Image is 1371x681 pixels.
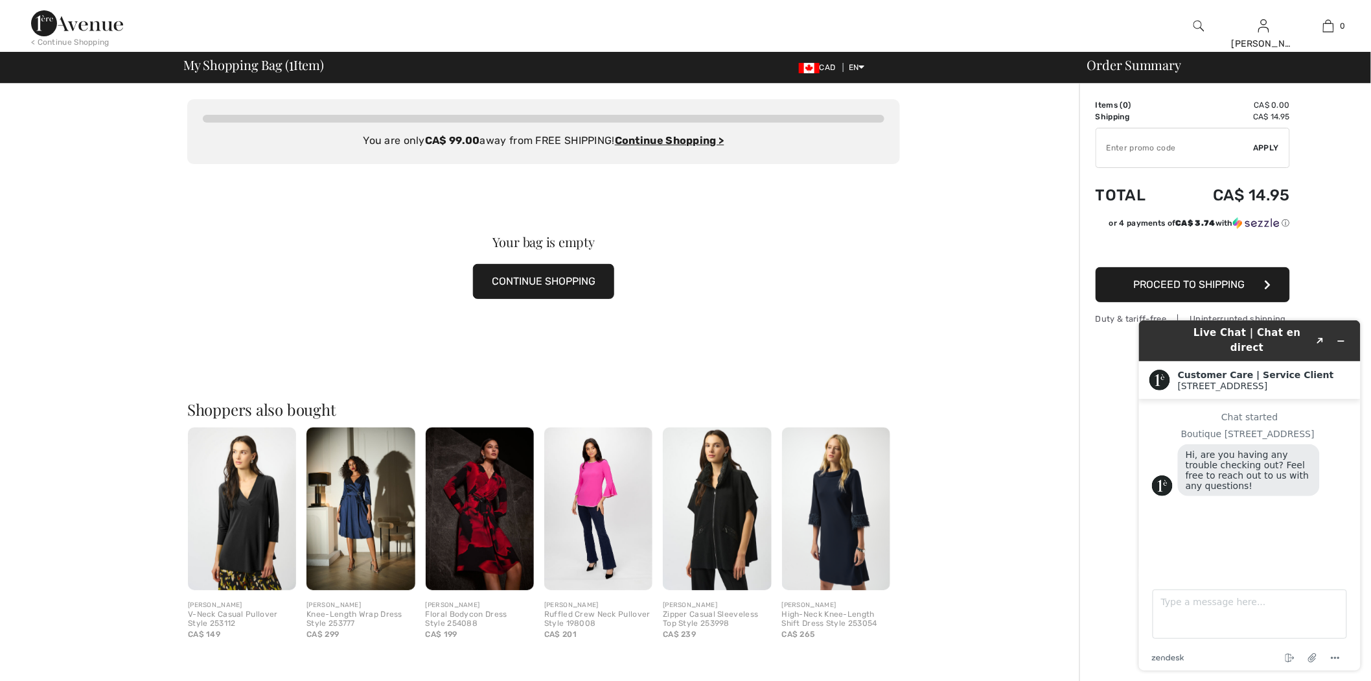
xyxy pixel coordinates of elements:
div: [PERSON_NAME] [663,601,771,610]
img: Canadian Dollar [799,63,820,73]
a: 0 [1296,18,1360,34]
div: V-Neck Casual Pullover Style 253112 [188,610,296,628]
td: CA$ 0.00 [1172,99,1290,111]
button: Proceed to Shipping [1096,267,1290,302]
span: CAD [799,63,841,72]
div: or 4 payments of with [1109,217,1290,229]
span: 1 [289,55,294,72]
div: Duty & tariff-free | Uninterrupted shipping [1096,313,1290,325]
span: CA$ 3.74 [1176,219,1215,228]
span: CA$ 239 [663,630,696,639]
span: My Shopping Bag ( Item) [183,58,324,71]
img: High-Neck Knee-Length Shift Dress Style 253054 [782,427,890,590]
a: Continue Shopping > [615,134,724,147]
div: [PERSON_NAME] [306,601,415,610]
div: Zipper Casual Sleeveless Top Style 253998 [663,610,771,628]
span: EN [849,63,865,72]
div: Order Summary [1072,58,1363,71]
div: [PERSON_NAME] [188,601,296,610]
div: Floral Bodycon Dress Style 254088 [426,610,534,628]
img: Knee-Length Wrap Dress Style 253777 [306,427,415,590]
img: My Bag [1323,18,1334,34]
img: V-Neck Casual Pullover Style 253112 [188,427,296,590]
strong: CA$ 99.00 [425,134,480,147]
span: 0 [1123,101,1128,110]
td: CA$ 14.95 [1172,173,1290,217]
div: Knee-Length Wrap Dress Style 253777 [306,610,415,628]
td: Items ( ) [1096,99,1172,111]
span: CA$ 265 [782,630,815,639]
h2: Shoppers also bought [187,401,900,417]
img: My Info [1258,18,1269,34]
a: Sign In [1258,19,1269,32]
td: Shipping [1096,111,1172,123]
input: Promo code [1096,128,1254,167]
div: [PERSON_NAME] [426,601,534,610]
div: You are only away from FREE SHIPPING! [203,133,884,149]
td: Total [1096,173,1172,217]
span: Chat [29,9,55,21]
div: Your bag is empty [223,235,864,248]
img: Floral Bodycon Dress Style 254088 [426,427,534,590]
div: [PERSON_NAME] [544,601,652,610]
img: Zipper Casual Sleeveless Top Style 253998 [663,427,771,590]
div: < Continue Shopping [31,36,109,48]
span: Proceed to Shipping [1134,278,1245,291]
div: Ruffled Crew Neck Pullover Style 198008 [544,610,652,628]
span: CA$ 199 [426,630,457,639]
div: [PERSON_NAME] [782,601,890,610]
img: search the website [1193,18,1204,34]
img: 1ère Avenue [31,10,123,36]
img: Ruffled Crew Neck Pullover Style 198008 [544,427,652,590]
div: or 4 payments ofCA$ 3.74withSezzle Click to learn more about Sezzle [1096,217,1290,233]
div: [PERSON_NAME] [1232,37,1295,51]
span: CA$ 149 [188,630,220,639]
span: Apply [1254,142,1280,154]
iframe: Find more information here [1129,310,1371,681]
button: CONTINUE SHOPPING [473,264,614,299]
span: 0 [1341,20,1346,32]
td: CA$ 14.95 [1172,111,1290,123]
div: High-Neck Knee-Length Shift Dress Style 253054 [782,610,890,628]
iframe: PayPal-paypal [1096,233,1290,263]
span: CA$ 201 [544,630,577,639]
span: CA$ 299 [306,630,339,639]
img: Sezzle [1233,217,1280,229]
